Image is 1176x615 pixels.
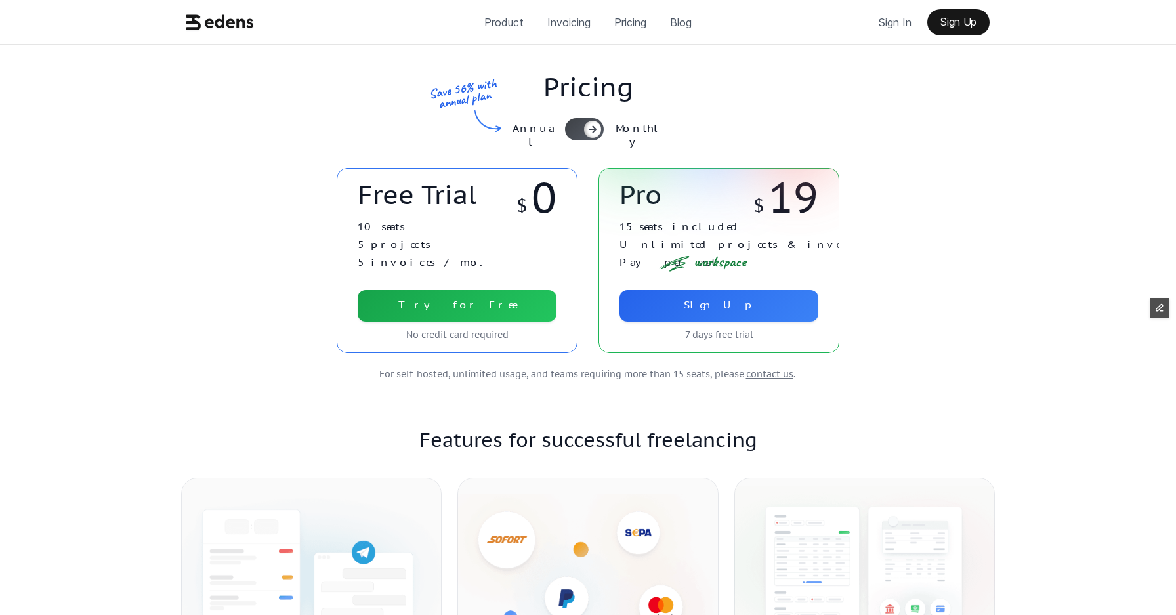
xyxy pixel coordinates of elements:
[612,121,667,149] p: Monthly
[614,12,646,32] p: Pricing
[694,256,746,267] p: workspace
[927,9,990,35] a: Sign Up
[509,121,557,149] p: Annual
[604,9,657,35] a: Pricing
[543,71,633,102] p: Pricing
[474,9,534,35] a: Product
[660,9,702,35] a: Blog
[416,75,511,113] p: Save 56% with annual plan
[619,179,661,210] p: Pro
[181,428,995,452] p: Features for successful freelancing
[940,16,976,28] p: Sign Up
[358,221,404,233] p: 10 seats
[619,238,871,251] p: Unlimited projects & invoices
[398,299,516,311] p: Try for Free
[746,369,795,380] p: .
[619,290,818,322] a: Sign Up
[684,299,755,311] p: Sign Up
[358,329,556,341] p: No credit card required
[532,179,556,217] p: 0
[868,9,922,35] a: Sign In
[358,290,556,322] a: Try for Free
[484,12,524,32] p: Product
[358,238,430,251] p: 5 projects
[358,179,476,210] p: Free Trial
[516,194,528,217] p: $
[619,329,818,341] p: 7 days free trial
[537,9,601,35] a: Invoicing
[1150,298,1169,318] button: Edit Framer Content
[619,256,716,268] p: Pay per seat
[379,369,744,380] p: For self-hosted, unlimited usage, and teams requiring more than 15 seats, please
[670,12,692,32] p: Blog
[358,256,484,268] p: 5 invoices / mo.
[547,12,591,32] p: Invoicing
[619,221,740,233] p: 15 seats included
[744,369,797,381] a: contact us.
[879,12,912,32] p: Sign In
[746,368,793,380] span: contact us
